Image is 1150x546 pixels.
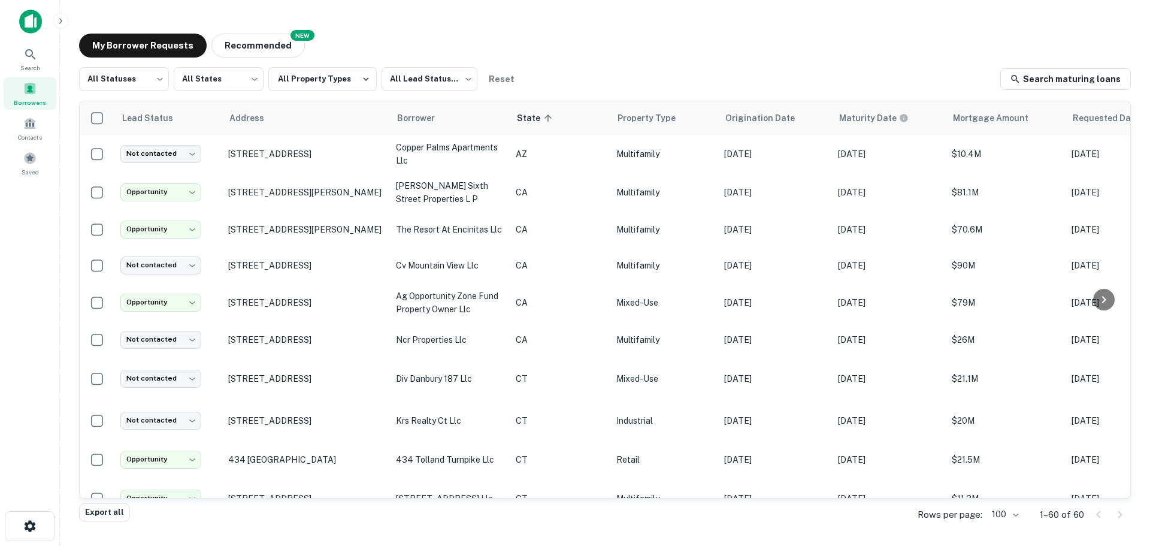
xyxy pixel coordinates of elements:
p: ag opportunity zone fund property owner llc [396,289,504,316]
p: CA [516,296,604,309]
p: CA [516,223,604,236]
span: State [517,111,556,125]
div: Not contacted [120,370,201,387]
p: [STREET_ADDRESS] [228,149,384,159]
p: $26M [952,333,1060,346]
p: [STREET_ADDRESS][PERSON_NAME] [228,187,384,198]
p: [DATE] [838,147,940,161]
p: [STREET_ADDRESS] [228,334,384,345]
span: Borrower [397,111,450,125]
p: [STREET_ADDRESS] [228,415,384,426]
p: copper palms apartments llc [396,141,504,167]
span: Origination Date [725,111,810,125]
p: [DATE] [838,186,940,199]
span: Saved [22,167,39,177]
p: CT [516,492,604,505]
p: [STREET_ADDRESS] [228,373,384,384]
a: Saved [4,147,56,179]
p: [DATE] [838,333,940,346]
th: Maturity dates displayed may be estimated. Please contact the lender for the most accurate maturi... [832,101,946,135]
div: Opportunity [120,490,201,507]
p: [DATE] [838,492,940,505]
p: [DATE] [724,147,826,161]
p: CT [516,372,604,385]
p: $11.3M [952,492,1060,505]
p: $21.1M [952,372,1060,385]
a: Borrowers [4,77,56,110]
p: $10.4M [952,147,1060,161]
button: All Property Types [268,67,377,91]
p: $90M [952,259,1060,272]
div: Not contacted [120,257,201,274]
p: [DATE] [838,414,940,427]
p: cv mountain view llc [396,259,504,272]
p: Multifamily [616,259,712,272]
p: krs realty ct llc [396,414,504,427]
a: Search [4,43,56,75]
span: Search [20,63,40,73]
p: CT [516,414,604,427]
span: Mortgage Amount [953,111,1044,125]
p: Multifamily [616,186,712,199]
a: Search maturing loans [1000,68,1131,90]
div: Opportunity [120,221,201,238]
p: $21.5M [952,453,1060,466]
div: Not contacted [120,331,201,348]
div: Opportunity [120,294,201,311]
p: [PERSON_NAME] sixth street properties l p [396,179,504,206]
p: ncr properties llc [396,333,504,346]
div: Opportunity [120,183,201,201]
p: [DATE] [724,296,826,309]
div: 100 [987,506,1021,523]
div: Not contacted [120,145,201,162]
p: [STREET_ADDRESS][PERSON_NAME] [228,224,384,235]
p: [DATE] [724,453,826,466]
th: Lead Status [114,101,222,135]
span: Contacts [18,132,42,142]
p: CA [516,259,604,272]
button: Export all [79,503,130,521]
p: [DATE] [724,414,826,427]
span: Maturity dates displayed may be estimated. Please contact the lender for the most accurate maturi... [839,111,924,125]
p: $70.6M [952,223,1060,236]
p: div danbury 187 llc [396,372,504,385]
p: [STREET_ADDRESS] [228,297,384,308]
th: State [510,101,610,135]
div: Maturity dates displayed may be estimated. Please contact the lender for the most accurate maturi... [839,111,909,125]
p: [DATE] [724,492,826,505]
p: [STREET_ADDRESS] llc [396,492,504,505]
h6: Maturity Date [839,111,897,125]
p: [STREET_ADDRESS] [228,260,384,271]
p: [DATE] [838,223,940,236]
button: Reset [482,67,520,91]
p: the resort at encinitas llc [396,223,504,236]
p: CA [516,186,604,199]
button: My Borrower Requests [79,34,207,58]
span: Property Type [618,111,691,125]
p: [DATE] [724,259,826,272]
p: $81.1M [952,186,1060,199]
div: Contacts [4,112,56,144]
p: Multifamily [616,333,712,346]
p: [DATE] [724,333,826,346]
div: Opportunity [120,451,201,468]
p: [DATE] [838,259,940,272]
div: Chat Widget [1090,450,1150,508]
p: CA [516,333,604,346]
p: 434 [GEOGRAPHIC_DATA] [228,454,384,465]
p: 434 tolland turnpike llc [396,453,504,466]
p: Industrial [616,414,712,427]
th: Address [222,101,390,135]
p: Mixed-Use [616,296,712,309]
p: Rows per page: [918,508,982,522]
div: Not contacted [120,412,201,429]
p: $20M [952,414,1060,427]
p: AZ [516,147,604,161]
th: Borrower [390,101,510,135]
p: [DATE] [838,372,940,385]
p: [DATE] [838,453,940,466]
p: [DATE] [724,372,826,385]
